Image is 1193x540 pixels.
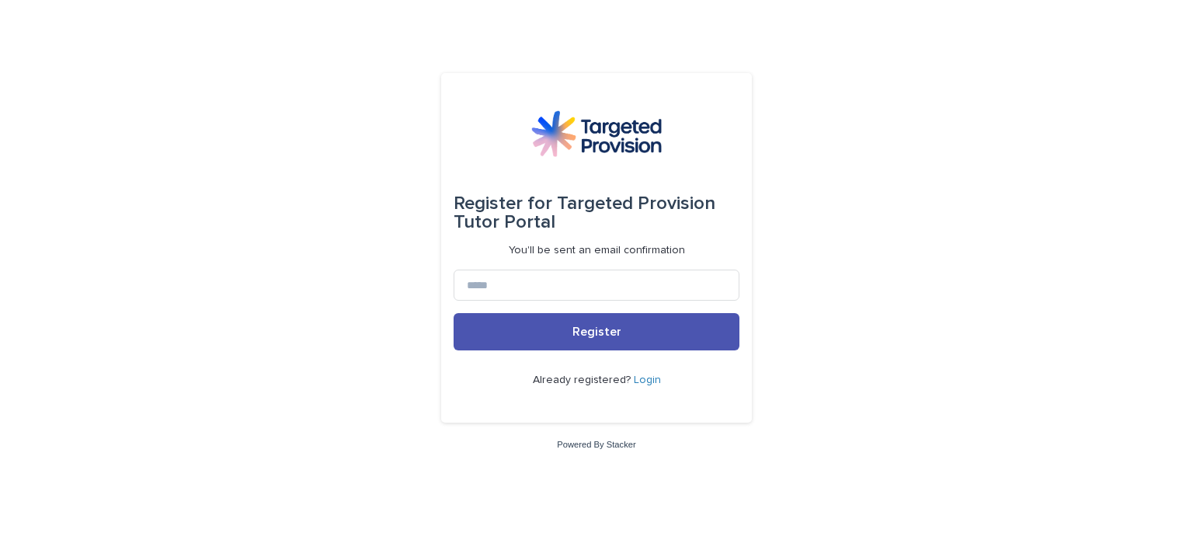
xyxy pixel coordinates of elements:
[634,375,661,385] a: Login
[509,244,685,257] p: You'll be sent an email confirmation
[454,182,739,244] div: Targeted Provision Tutor Portal
[557,440,635,449] a: Powered By Stacker
[533,375,634,385] span: Already registered?
[531,110,662,157] img: M5nRWzHhSzIhMunXDL62
[572,326,621,338] span: Register
[454,194,552,213] span: Register for
[454,313,739,350] button: Register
